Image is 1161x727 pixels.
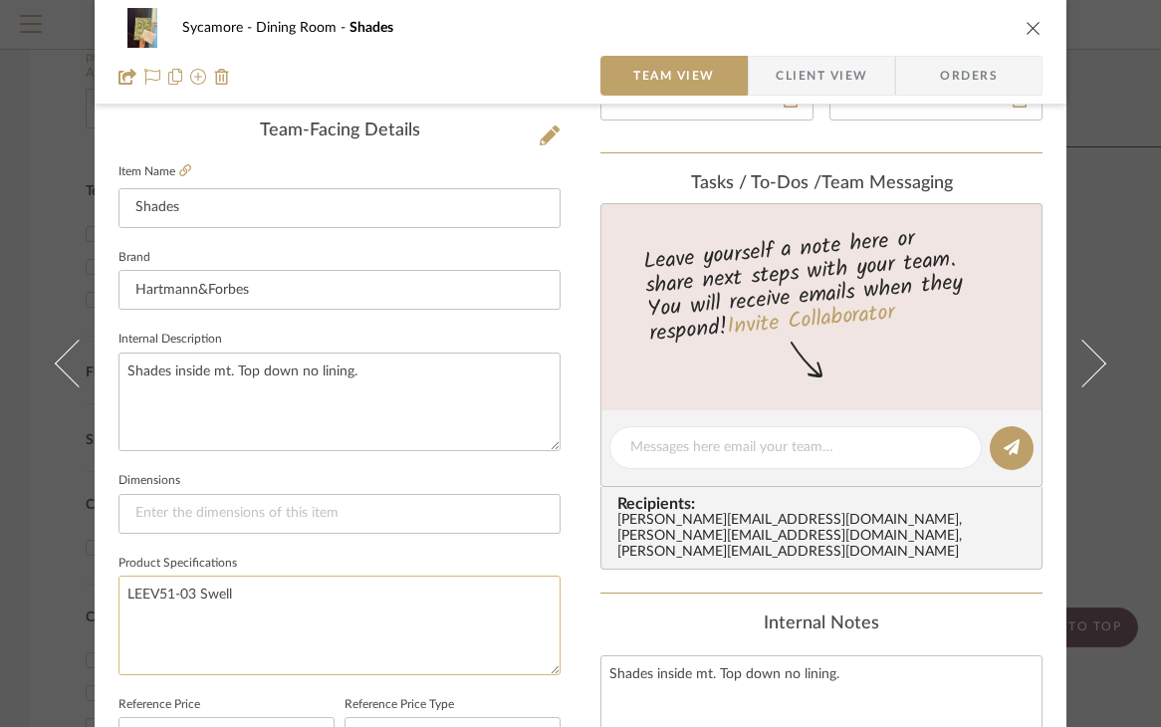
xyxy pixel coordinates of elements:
label: Dimensions [118,476,180,486]
div: Internal Notes [600,613,1043,635]
input: Enter Brand [118,270,561,310]
span: Team View [633,56,715,96]
div: team Messaging [600,173,1043,195]
label: Reference Price Type [345,700,454,710]
div: Leave yourself a note here or share next steps with your team. You will receive emails when they ... [598,217,1045,351]
span: Shades [349,21,393,35]
span: Sycamore [182,21,256,35]
span: Recipients: [617,495,1034,513]
div: [PERSON_NAME][EMAIL_ADDRESS][DOMAIN_NAME] , [PERSON_NAME][EMAIL_ADDRESS][DOMAIN_NAME] , [PERSON_N... [617,513,1034,561]
label: Product Specifications [118,559,237,569]
label: Internal Description [118,335,222,345]
span: Tasks / To-Dos / [691,174,821,192]
div: Team-Facing Details [118,121,561,142]
label: Brand [118,253,150,263]
img: f6cf867d-9309-4495-9bec-7dac175e2281_48x40.jpg [118,8,166,48]
label: Reference Price [118,700,200,710]
input: Enter the dimensions of this item [118,494,561,534]
a: Invite Collaborator [726,296,896,346]
button: close [1025,19,1043,37]
input: Enter Item Name [118,188,561,228]
span: Dining Room [256,21,349,35]
img: Remove from project [214,69,230,85]
span: Orders [918,56,1020,96]
span: Client View [776,56,867,96]
label: Item Name [118,163,191,180]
